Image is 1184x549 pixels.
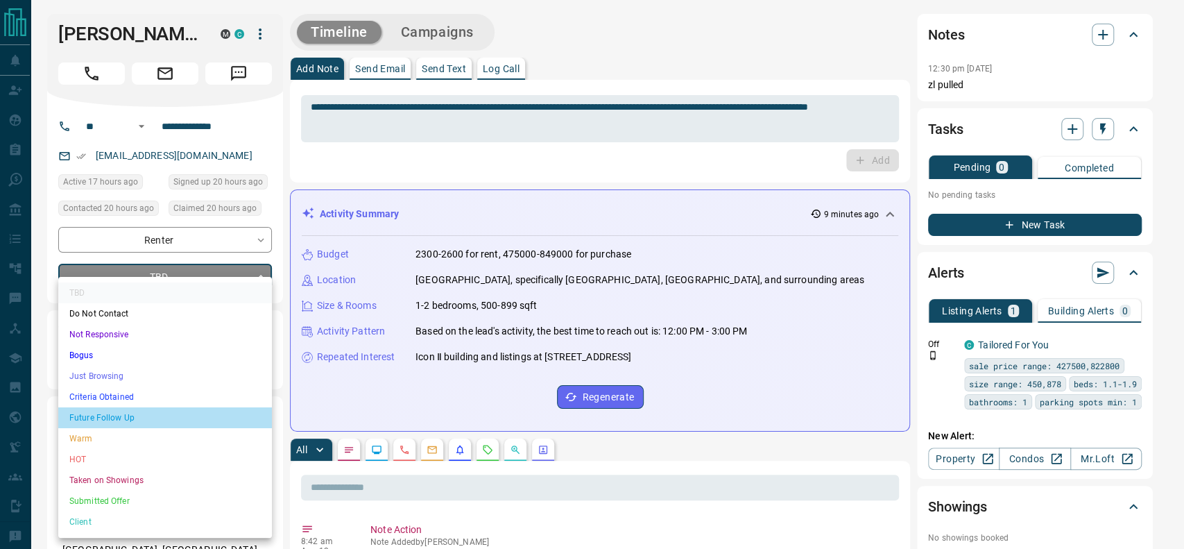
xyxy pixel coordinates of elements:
li: Not Responsive [58,324,272,345]
li: Bogus [58,345,272,366]
li: Taken on Showings [58,470,272,491]
li: Future Follow Up [58,407,272,428]
li: HOT [58,449,272,470]
li: Submitted Offer [58,491,272,512]
li: Do Not Contact [58,303,272,324]
li: Warm [58,428,272,449]
li: Criteria Obtained [58,387,272,407]
li: Client [58,512,272,532]
li: Just Browsing [58,366,272,387]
